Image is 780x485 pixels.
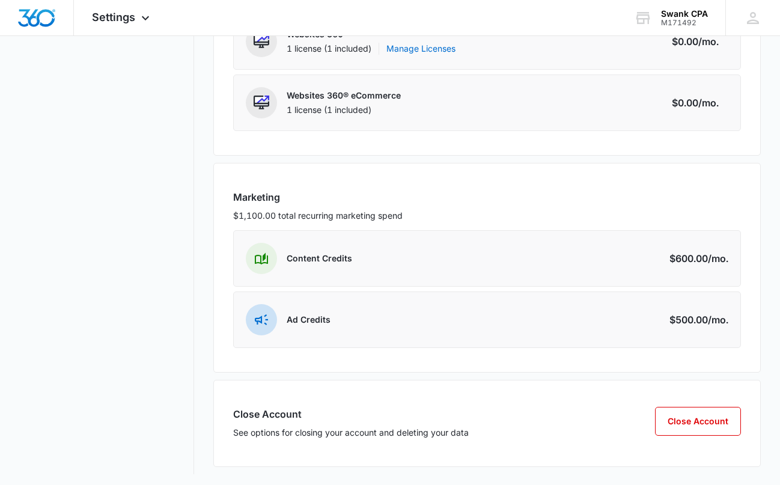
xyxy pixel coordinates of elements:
[661,19,708,27] div: account id
[708,313,728,327] span: /mo.
[19,19,29,29] img: logo_orange.svg
[669,251,728,266] div: $600.00
[661,9,708,19] div: account name
[120,70,129,79] img: tab_keywords_by_traffic_grey.svg
[708,251,728,266] span: /mo.
[655,407,741,436] button: Close Account
[287,104,401,116] div: 1 license (1 included)
[698,96,719,110] span: /mo.
[233,426,469,439] p: See options for closing your account and deleting your data
[287,314,331,326] p: Ad Credits
[133,71,203,79] div: Keywords by Traffic
[31,31,132,41] div: Domain: [DOMAIN_NAME]
[32,70,42,79] img: tab_domain_overview_orange.svg
[19,31,29,41] img: website_grey.svg
[34,19,59,29] div: v 4.0.25
[233,190,740,204] h3: Marketing
[287,252,352,264] p: Content Credits
[46,71,108,79] div: Domain Overview
[672,96,728,110] div: $0.00
[287,43,456,55] div: 1 license (1 included)
[233,407,469,421] h3: Close Account
[92,11,135,23] span: Settings
[386,43,456,55] a: Manage Licenses
[233,209,740,222] p: $1,100.00 total recurring marketing spend
[672,34,728,49] div: $0.00
[698,34,719,49] span: /mo.
[287,90,401,102] p: Websites 360® eCommerce
[669,313,728,327] div: $500.00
